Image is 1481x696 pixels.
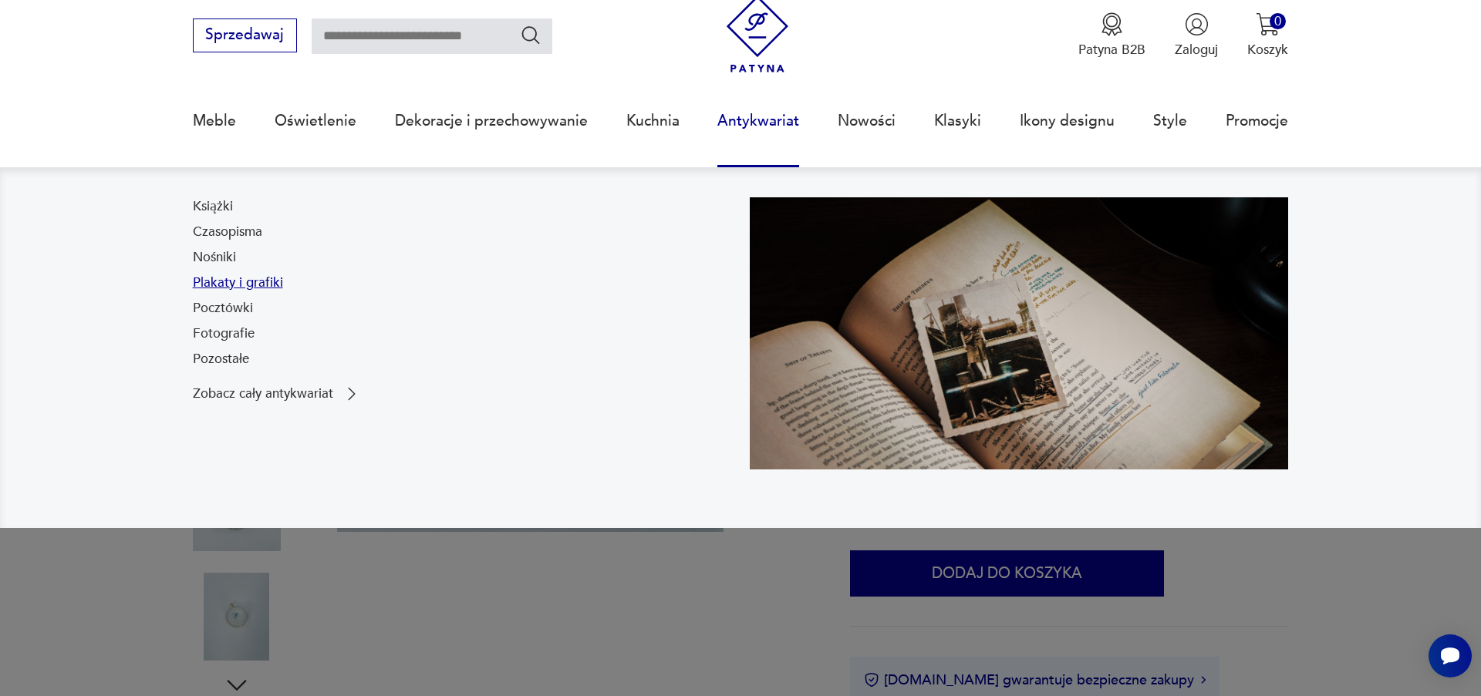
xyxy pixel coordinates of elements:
a: Pozostałe [193,350,249,368]
a: Style [1153,86,1187,156]
img: Ikona medalu [1100,12,1124,36]
img: c8a9187830f37f141118a59c8d49ce82.jpg [750,197,1288,469]
p: Zobacz cały antykwariat [193,388,333,400]
a: Plakaty i grafiki [193,274,283,292]
a: Kuchnia [626,86,680,156]
p: Patyna B2B [1078,41,1145,59]
a: Antykwariat [717,86,799,156]
button: 0Koszyk [1247,12,1288,59]
a: Ikona medaluPatyna B2B [1078,12,1145,59]
img: Ikonka użytkownika [1185,12,1209,36]
a: Dekoracje i przechowywanie [395,86,588,156]
a: Sprzedawaj [193,30,297,42]
a: Nośniki [193,248,236,267]
a: Fotografie [193,324,255,343]
a: Książki [193,197,233,216]
a: Pocztówki [193,299,253,318]
p: Zaloguj [1175,41,1218,59]
a: Klasyki [934,86,981,156]
img: Ikona koszyka [1256,12,1280,36]
a: Ikony designu [1020,86,1115,156]
p: Koszyk [1247,41,1288,59]
button: Sprzedawaj [193,18,297,52]
a: Nowości [838,86,896,156]
a: Promocje [1226,86,1288,156]
a: Oświetlenie [275,86,356,156]
a: Zobacz cały antykwariat [193,385,361,403]
iframe: Smartsupp widget button [1429,634,1472,678]
a: Meble [193,86,236,156]
a: Czasopisma [193,223,262,241]
button: Szukaj [520,24,542,46]
div: 0 [1270,13,1286,29]
button: Patyna B2B [1078,12,1145,59]
button: Zaloguj [1175,12,1218,59]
